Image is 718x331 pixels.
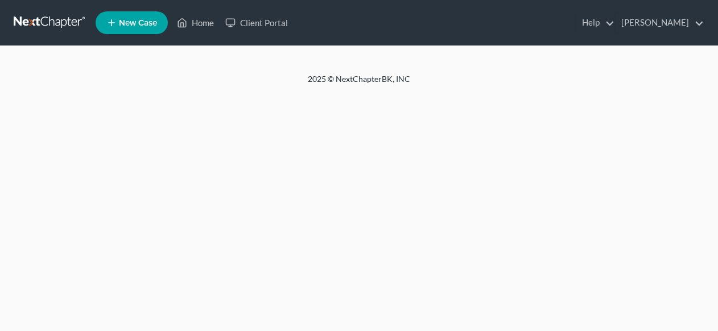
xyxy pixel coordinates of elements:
a: [PERSON_NAME] [616,13,704,33]
new-legal-case-button: New Case [96,11,168,34]
div: 2025 © NextChapterBK, INC [35,73,683,94]
a: Help [576,13,614,33]
a: Home [171,13,220,33]
a: Client Portal [220,13,294,33]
